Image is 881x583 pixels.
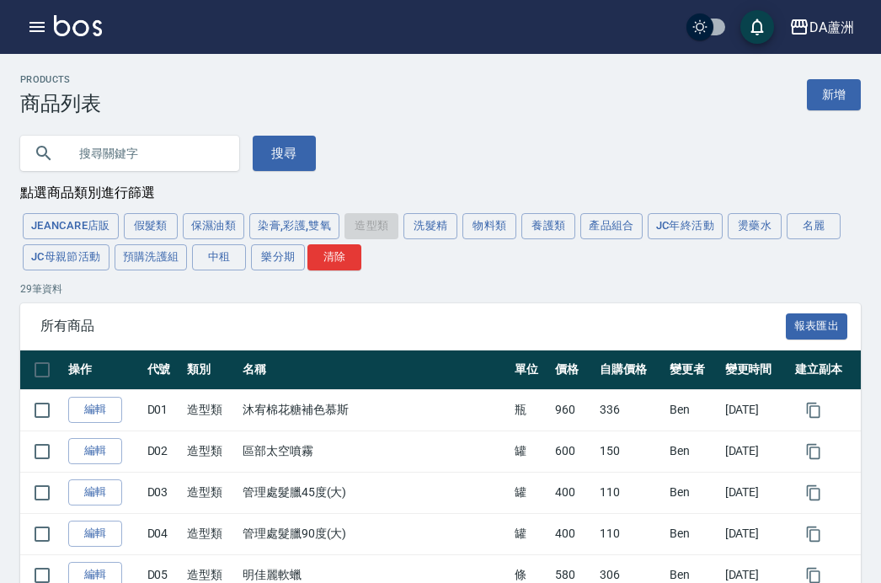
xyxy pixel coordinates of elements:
button: 預購洗護組 [115,244,188,270]
th: 操作 [64,350,143,390]
span: 所有商品 [40,318,786,334]
td: Ben [665,431,721,472]
button: DA蘆洲 [782,10,861,45]
h2: Products [20,74,101,85]
div: 點選商品類別進行篩選 [20,185,861,202]
input: 搜尋關鍵字 [67,131,226,176]
button: 養護類 [521,213,575,239]
img: Logo [54,15,102,36]
td: [DATE] [721,472,791,513]
div: DA蘆洲 [809,17,854,38]
a: 編輯 [68,397,122,423]
td: 400 [551,513,595,554]
button: 名麗 [787,213,841,239]
th: 類別 [183,350,238,390]
td: D02 [143,431,184,472]
td: 造型類 [183,472,238,513]
a: 新增 [807,79,861,110]
button: 保濕油類 [183,213,245,239]
td: Ben [665,389,721,431]
th: 自購價格 [595,350,665,390]
button: 染膏,彩護,雙氧 [249,213,339,239]
button: save [740,10,774,44]
td: D04 [143,513,184,554]
a: 編輯 [68,521,122,547]
a: 編輯 [68,438,122,464]
td: 瓶 [510,389,551,431]
button: 中租 [192,244,246,270]
button: 報表匯出 [786,313,848,340]
td: [DATE] [721,513,791,554]
td: D03 [143,472,184,513]
td: [DATE] [721,431,791,472]
button: JC年終活動 [648,213,723,239]
td: 罐 [510,431,551,472]
td: 150 [595,431,665,472]
td: 罐 [510,513,551,554]
button: 樂分期 [251,244,305,270]
a: 報表匯出 [786,317,848,333]
button: 產品組合 [580,213,643,239]
td: [DATE] [721,389,791,431]
button: 清除 [307,244,361,270]
td: 造型類 [183,513,238,554]
button: 洗髮精 [403,213,457,239]
td: Ben [665,472,721,513]
a: 編輯 [68,479,122,505]
button: 燙藥水 [728,213,782,239]
td: 管理處髮臘90度(大) [238,513,510,554]
button: JeanCare店販 [23,213,119,239]
td: 沐宥棉花糖補色慕斯 [238,389,510,431]
th: 價格 [551,350,595,390]
th: 單位 [510,350,551,390]
td: 600 [551,431,595,472]
td: 960 [551,389,595,431]
td: 罐 [510,472,551,513]
td: 管理處髮臘45度(大) [238,472,510,513]
td: D01 [143,389,184,431]
h3: 商品列表 [20,92,101,115]
th: 建立副本 [791,350,861,390]
button: 物料類 [462,213,516,239]
button: 搜尋 [253,136,316,171]
td: 區部太空噴霧 [238,431,510,472]
th: 代號 [143,350,184,390]
p: 29 筆資料 [20,281,861,297]
button: 假髮類 [124,213,178,239]
td: 造型類 [183,389,238,431]
th: 變更時間 [721,350,791,390]
th: 變更者 [665,350,721,390]
td: Ben [665,513,721,554]
td: 400 [551,472,595,513]
button: JC母親節活動 [23,244,109,270]
td: 110 [595,472,665,513]
th: 名稱 [238,350,510,390]
td: 造型類 [183,431,238,472]
td: 110 [595,513,665,554]
td: 336 [595,389,665,431]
